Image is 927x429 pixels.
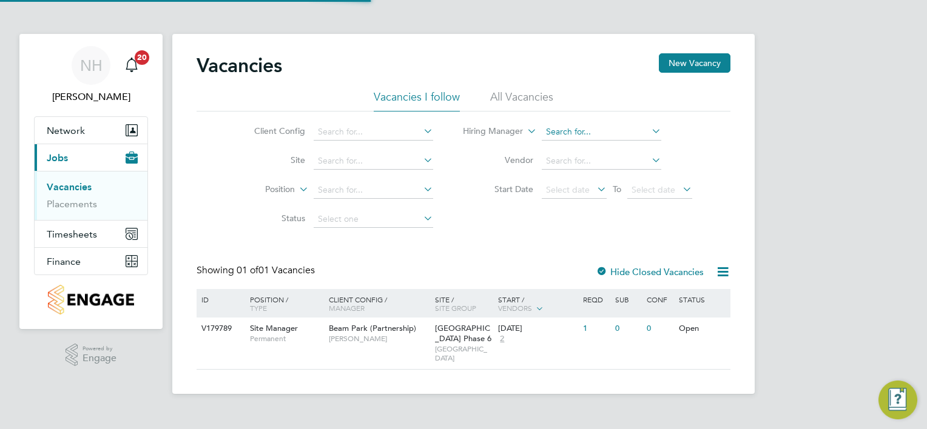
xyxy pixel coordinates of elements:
span: Select date [546,184,590,195]
span: 01 Vacancies [237,264,315,276]
span: NH [80,58,103,73]
li: Vacancies I follow [374,90,460,111]
button: Timesheets [35,221,147,247]
button: Engage Resource Center [878,381,917,419]
a: Vacancies [47,181,92,193]
span: Permanent [250,334,323,344]
span: Network [47,125,85,136]
span: Engage [83,353,116,364]
label: Status [235,213,305,224]
div: Client Config / [326,289,432,318]
div: Site / [432,289,496,318]
label: Position [225,184,295,196]
nav: Main navigation [19,34,163,329]
label: Hiring Manager [453,125,523,138]
h2: Vacancies [197,53,282,78]
label: Vendor [463,155,533,165]
input: Search for... [314,153,433,170]
div: ID [198,289,241,310]
div: Reqd [580,289,612,310]
span: Manager [329,303,365,313]
input: Search for... [314,124,433,141]
span: To [609,181,625,197]
span: Site Manager [250,323,298,333]
span: [PERSON_NAME] [329,334,429,344]
div: 0 [612,318,644,340]
input: Select one [314,211,433,228]
span: Jobs [47,152,68,164]
span: Timesheets [47,228,97,240]
button: Finance [35,248,147,274]
span: Site Group [435,303,476,313]
a: NH[PERSON_NAME] [34,46,148,104]
input: Search for... [542,153,661,170]
img: countryside-properties-logo-retina.png [48,285,133,314]
label: Start Date [463,184,533,195]
span: [GEOGRAPHIC_DATA] Phase 6 [435,323,491,344]
button: New Vacancy [659,53,730,73]
span: Powered by [83,344,116,354]
button: Jobs [35,144,147,171]
button: Network [35,117,147,144]
a: Powered byEngage [66,344,117,367]
div: Position / [241,289,326,318]
div: [DATE] [498,324,577,334]
label: Site [235,155,305,165]
span: 2 [498,334,506,344]
span: Finance [47,256,81,267]
span: [GEOGRAPHIC_DATA] [435,344,493,363]
div: 0 [644,318,675,340]
span: Vendors [498,303,532,313]
label: Client Config [235,125,305,136]
span: 01 of [237,264,258,276]
li: All Vacancies [490,90,553,111]
span: Type [250,303,267,313]
a: Go to home page [34,285,148,314]
span: Select date [632,184,675,195]
a: 20 [120,46,144,85]
div: Status [676,289,729,310]
div: Sub [612,289,644,310]
span: Beam Park (Partnership) [329,323,416,333]
span: 20 [135,50,149,65]
div: Start / [495,289,580,319]
div: V179789 [198,318,241,340]
div: Conf [644,289,675,310]
div: Jobs [35,171,147,220]
input: Search for... [314,182,433,199]
div: Showing [197,264,317,277]
label: Hide Closed Vacancies [596,266,704,278]
span: Neil Harris [34,90,148,104]
div: Open [676,318,729,340]
input: Search for... [542,124,661,141]
a: Placements [47,198,97,210]
div: 1 [580,318,612,340]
